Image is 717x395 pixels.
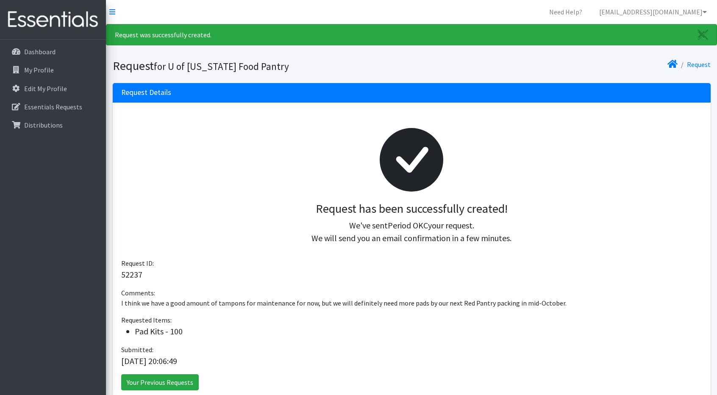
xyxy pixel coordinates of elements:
a: Dashboard [3,43,103,60]
p: Dashboard [24,47,56,56]
a: Request [687,60,711,69]
a: Need Help? [542,3,589,20]
a: Your Previous Requests [121,374,199,390]
a: [EMAIL_ADDRESS][DOMAIN_NAME] [592,3,714,20]
div: Request was successfully created. [106,24,717,45]
a: Distributions [3,117,103,134]
small: for U of [US_STATE] Food Pantry [154,60,289,72]
img: HumanEssentials [3,6,103,34]
span: Submitted: [121,345,153,354]
span: Requested Items: [121,316,172,324]
p: I think we have a good amount of tampons for maintenance for now, but we will definitely need mor... [121,298,702,308]
a: My Profile [3,61,103,78]
p: We've sent your request. We will send you an email confirmation in a few minutes. [128,219,695,245]
a: Close [689,25,717,45]
h3: Request has been successfully created! [128,202,695,216]
p: Distributions [24,121,63,129]
p: My Profile [24,66,54,74]
a: Essentials Requests [3,98,103,115]
p: 52237 [121,268,702,281]
h1: Request [113,58,409,73]
p: [DATE] 20:06:49 [121,355,702,367]
span: Period OKC [388,220,428,231]
a: Edit My Profile [3,80,103,97]
span: Request ID: [121,259,154,267]
h3: Request Details [121,88,171,97]
li: Pad Kits - 100 [135,325,702,338]
p: Edit My Profile [24,84,67,93]
span: Comments: [121,289,155,297]
p: Essentials Requests [24,103,82,111]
